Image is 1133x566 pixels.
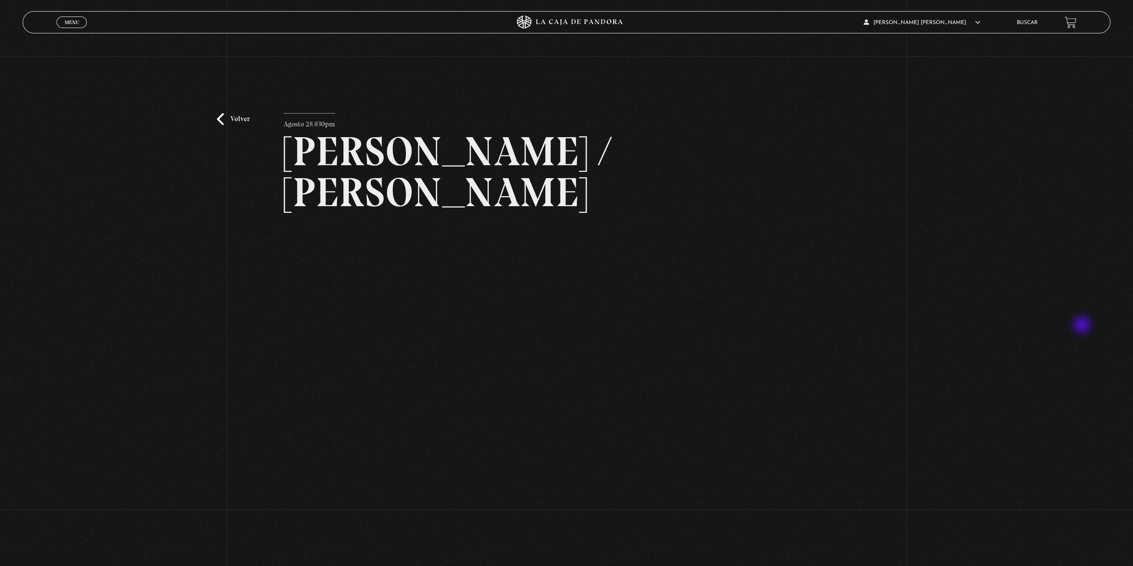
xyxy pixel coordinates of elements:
[1064,16,1076,29] a: View your shopping cart
[284,226,849,545] iframe: Dailymotion video player – PROGRAMA 28-8- TRUMP - MADURO
[864,20,980,25] span: [PERSON_NAME] [PERSON_NAME]
[65,20,79,25] span: Menu
[284,131,849,213] h2: [PERSON_NAME] / [PERSON_NAME]
[217,113,250,125] a: Volver
[1017,20,1038,25] a: Buscar
[284,113,335,131] p: Agosto 28 830pm
[61,27,82,33] span: Cerrar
